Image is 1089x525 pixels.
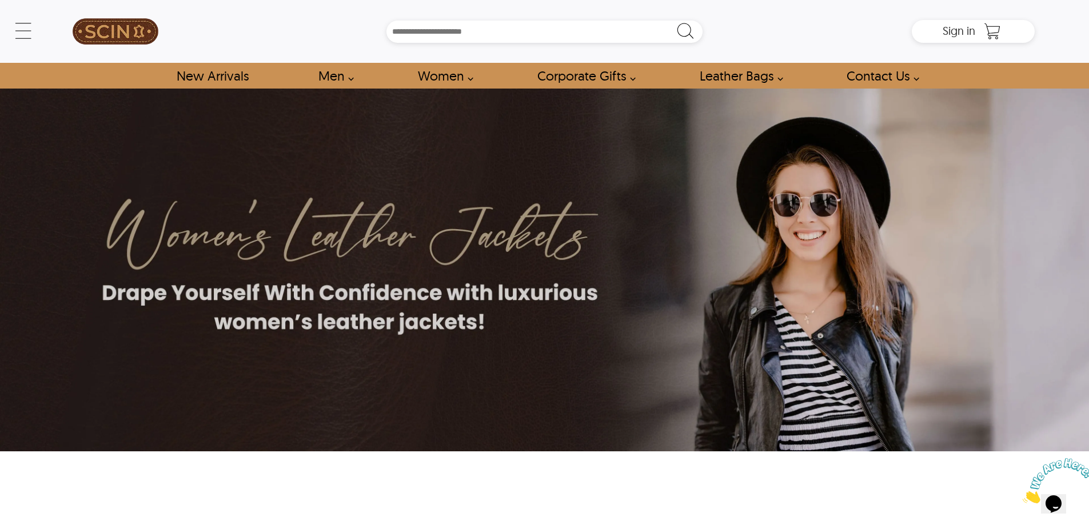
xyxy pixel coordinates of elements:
[1018,454,1089,508] iframe: chat widget
[305,63,360,89] a: shop men's leather jackets
[943,27,975,37] a: Sign in
[73,6,158,57] img: SCIN
[405,63,480,89] a: Shop Women Leather Jackets
[5,5,75,50] img: Chat attention grabber
[687,63,789,89] a: Shop Leather Bags
[524,63,642,89] a: Shop Leather Corporate Gifts
[943,23,975,38] span: Sign in
[163,63,261,89] a: Shop New Arrivals
[981,23,1004,40] a: Shopping Cart
[54,6,177,57] a: SCIN
[833,63,926,89] a: contact-us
